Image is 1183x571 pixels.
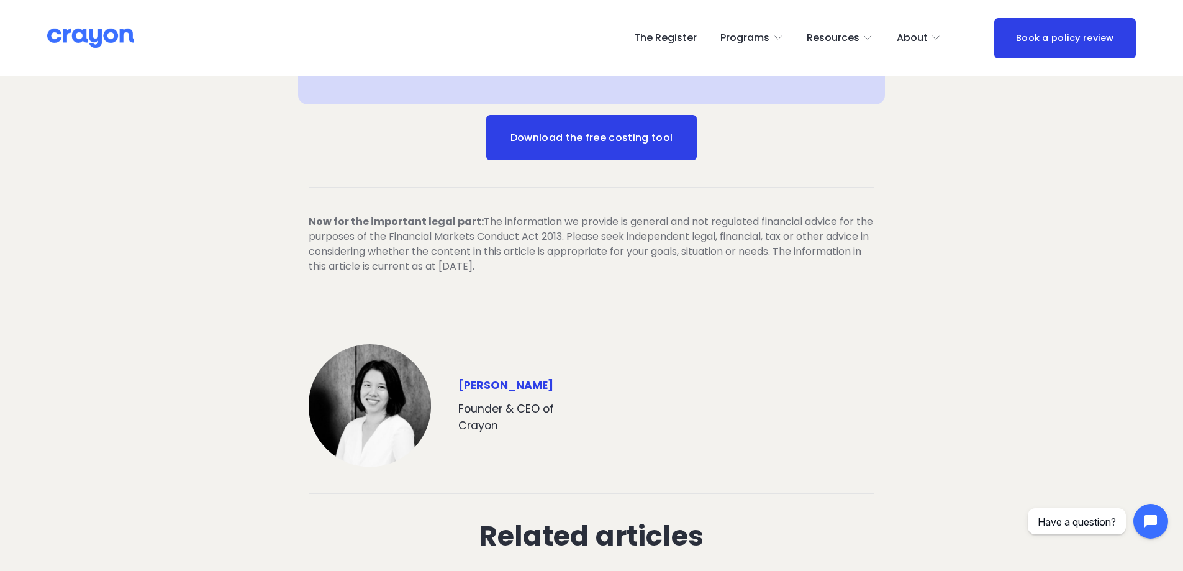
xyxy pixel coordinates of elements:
a: The Register [634,28,697,48]
span: Programs [720,29,769,47]
span: Resources [807,29,859,47]
a: Book a policy review [994,18,1136,58]
img: Crayon [47,27,134,49]
span: About [897,29,928,47]
a: folder dropdown [720,28,783,48]
span: The information we provide is general and not regulated financial advice for the purposes of the ... [309,214,876,273]
strong: Now for the important legal part: [309,214,484,229]
p: Founder & CEO of Crayon [458,401,581,434]
strong: [PERSON_NAME] [458,378,553,393]
a: folder dropdown [807,28,873,48]
a: folder dropdown [897,28,941,48]
h2: Related articles [309,521,874,552]
a: Download the free costing tool [486,115,697,161]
